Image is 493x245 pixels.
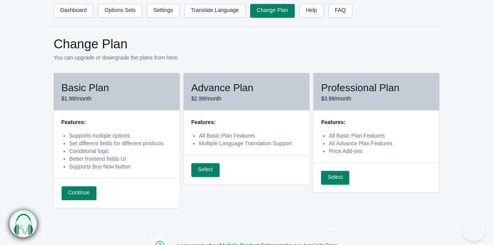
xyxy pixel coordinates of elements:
li: Supports multiple options [69,132,172,140]
li: All Advance Plan Features [329,140,431,147]
li: Supports Buy Now button [69,163,172,170]
li: Multiple Language Translation Support [199,140,302,147]
p: You can upgrade or downgrade the plans from here. [54,54,440,61]
li: Conditional logic [69,147,172,155]
a: Settings [147,4,180,18]
li: All Basic Plan Features [329,132,431,140]
h2: Advance Plan [191,81,302,95]
h2: Professional Plan [321,81,431,95]
a: Options Sets [98,4,142,18]
a: Continue [62,186,96,200]
img: bxm.png [10,210,37,237]
iframe: Toggle Customer Support [462,218,485,241]
span: $3.99/month [321,95,351,102]
a: Change Plan [250,4,295,18]
li: All Basic Plan Features [199,132,302,140]
strong: Features: [321,119,345,125]
span: $1.99/month [62,95,92,102]
strong: Features: [62,119,86,125]
a: Select [321,171,349,185]
a: Select [191,163,220,177]
li: Set different fields for different products [69,140,172,147]
a: Help [299,4,324,18]
a: FAQ [328,4,352,18]
h2: Basic Plan [62,81,172,95]
span: $2.99/month [191,95,222,102]
li: Better frontend fields UI [69,155,172,163]
a: Dashboard [54,4,94,18]
li: Price Add-ons [329,147,431,155]
h1: Change Plan [54,36,440,52]
strong: Features: [191,119,216,125]
a: Translate Language [184,4,246,18]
